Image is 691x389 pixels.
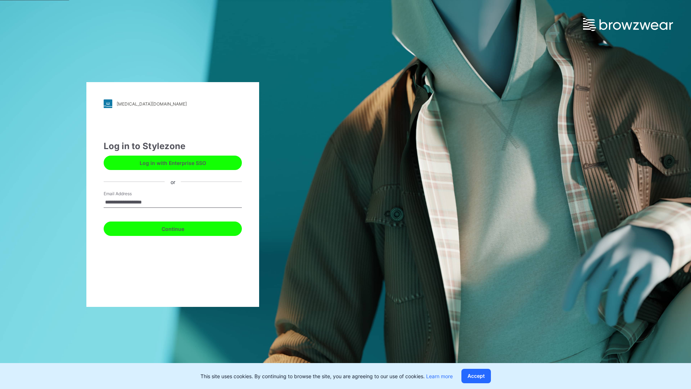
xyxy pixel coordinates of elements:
[117,101,187,107] div: [MEDICAL_DATA][DOMAIN_NAME]
[461,369,491,383] button: Accept
[104,156,242,170] button: Log in with Enterprise SSO
[583,18,673,31] img: browzwear-logo.e42bd6dac1945053ebaf764b6aa21510.svg
[104,191,154,197] label: Email Address
[104,140,242,153] div: Log in to Stylezone
[426,373,453,379] a: Learn more
[104,99,112,108] img: stylezone-logo.562084cfcfab977791bfbf7441f1a819.svg
[165,178,181,185] div: or
[104,222,242,236] button: Continue
[104,99,242,108] a: [MEDICAL_DATA][DOMAIN_NAME]
[200,372,453,380] p: This site uses cookies. By continuing to browse the site, you are agreeing to our use of cookies.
